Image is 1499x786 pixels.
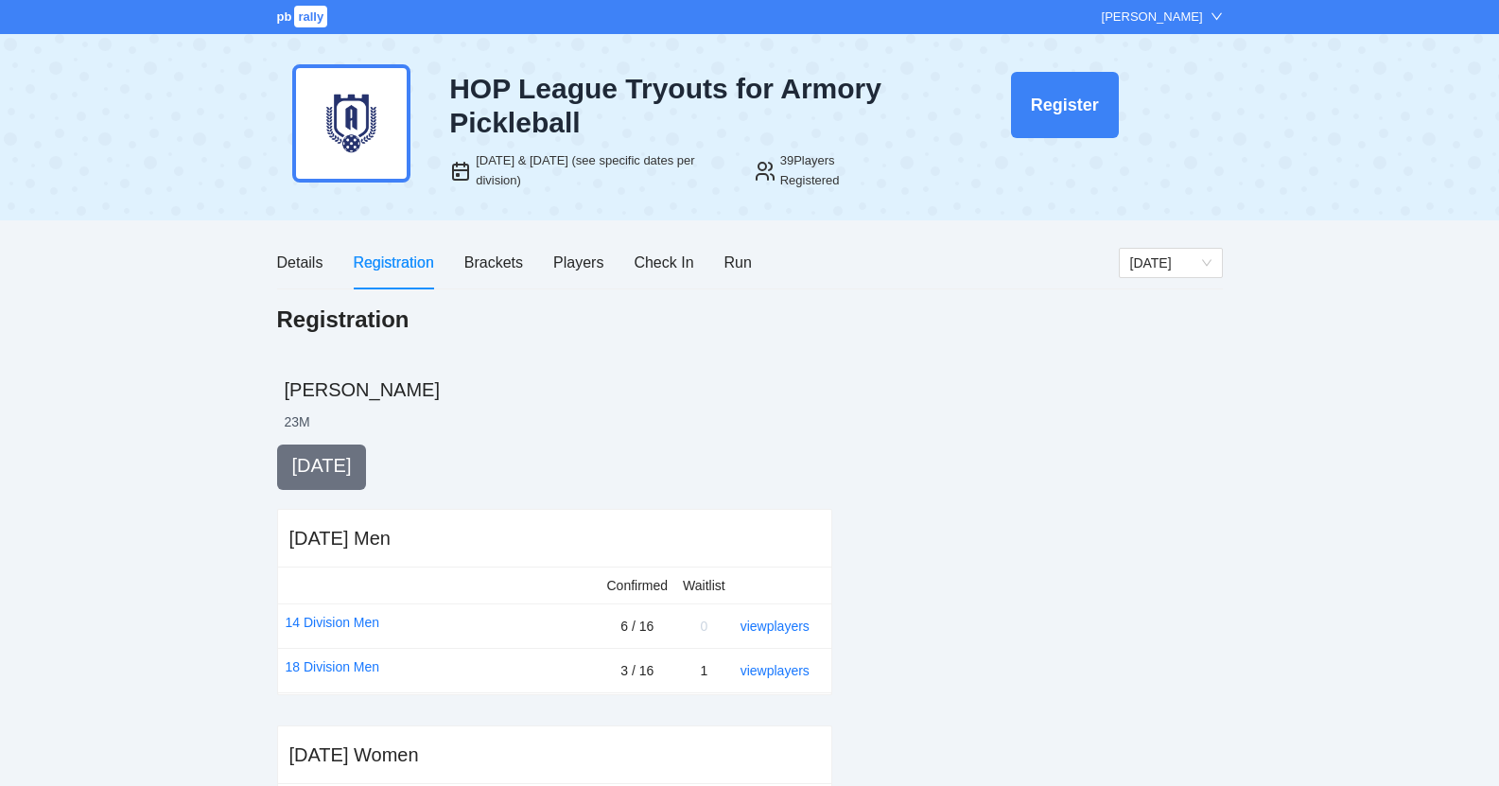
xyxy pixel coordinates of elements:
img: armory-dark-blue.png [292,64,410,183]
div: Confirmed [607,575,669,596]
div: Waitlist [683,575,725,596]
div: Players [553,251,603,274]
li: 23 M [285,412,310,431]
span: pb [277,9,292,24]
span: 0 [700,619,707,634]
td: 6 / 16 [600,604,676,649]
div: 39 Players Registered [780,151,892,190]
a: 14 Division Men [286,612,380,633]
div: HOP League Tryouts for Armory Pickleball [449,72,892,140]
div: Details [277,251,323,274]
span: [DATE] [292,455,352,476]
span: Thursday [1130,249,1211,277]
span: rally [294,6,327,27]
div: Check In [634,251,693,274]
a: pbrally [277,9,331,24]
td: 1 [675,649,733,693]
a: view players [741,663,810,678]
h2: [PERSON_NAME] [285,376,1223,403]
span: down [1211,10,1223,23]
a: view players [741,619,810,634]
div: [DATE] Women [289,742,419,768]
div: Run [724,251,752,274]
div: [DATE] & [DATE] (see specific dates per division) [476,151,731,190]
div: [PERSON_NAME] [1102,8,1203,26]
td: 3 / 16 [600,649,676,693]
a: 18 Division Men [286,656,380,677]
h1: Registration [277,305,410,335]
div: Registration [353,251,433,274]
div: [DATE] Men [289,525,391,551]
div: Brackets [464,251,523,274]
button: Register [1011,72,1119,138]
